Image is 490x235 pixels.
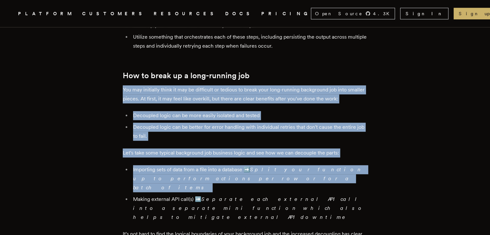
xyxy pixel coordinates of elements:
a: Sign In [400,8,448,19]
a: DOCS [225,10,254,18]
li: Utilize something that orchestrates each of these steps, including persisting the output across m... [131,33,368,51]
em: Split your function up to perform actions per row or for a batch of items [133,166,363,191]
button: PLATFORM [18,10,74,18]
a: CUSTOMERS [82,10,146,18]
em: Separate each external API call into a separate mini function which also helps to mitigate extern... [133,196,365,220]
h2: How to break up a long-running job [123,71,368,80]
li: Making external API call(s) ➡️ [131,195,368,222]
span: Open Source [315,10,363,17]
a: PRICING [261,10,311,18]
p: You may initially think it may be difficult or tedious to break your long-running background job ... [123,85,368,103]
li: Decoupled logic can be more easily isolated and tested [131,111,368,120]
p: Let's take some typical background job business logic and see how we can decouple the parts: [123,148,368,157]
li: Decoupled logic can be better for error handling with individual retries that don't cause the ent... [131,123,368,141]
span: 4.3 K [373,10,393,17]
li: Importing sets of data from a file into a database ➡️ [131,165,368,192]
button: RESOURCES [154,10,217,18]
